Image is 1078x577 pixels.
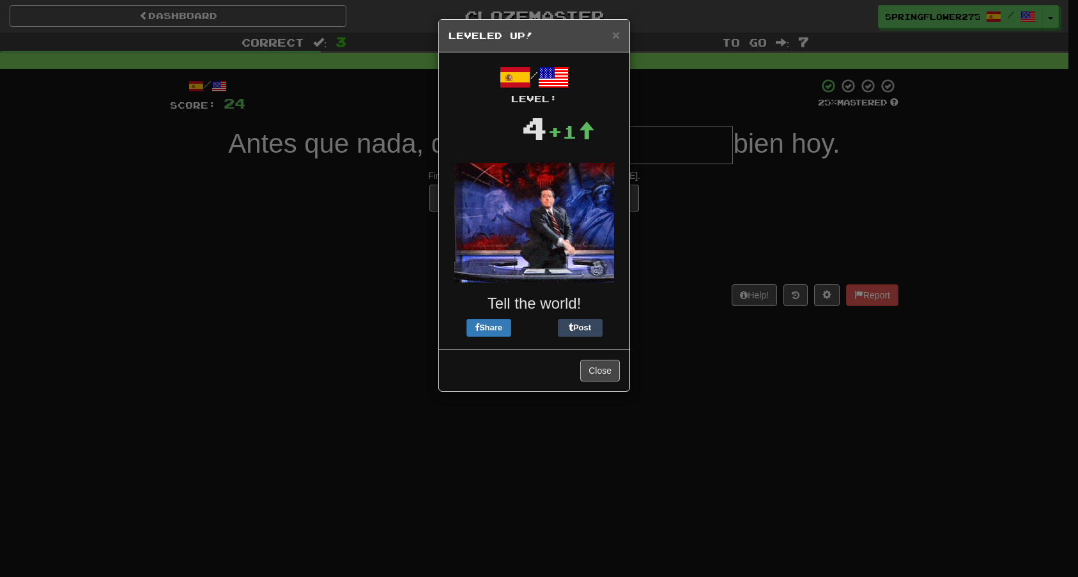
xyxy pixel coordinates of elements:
[449,29,620,42] h5: Leveled Up!
[466,319,511,337] button: Share
[449,62,620,105] div: /
[580,360,620,381] button: Close
[548,119,595,144] div: +1
[612,27,620,42] span: ×
[558,319,603,337] button: Post
[511,319,558,337] iframe: X Post Button
[449,93,620,105] div: Level:
[521,105,548,150] div: 4
[612,28,620,42] button: Close
[449,295,620,312] h3: Tell the world!
[454,163,614,282] img: colbert-2-be1bfdc20e1ad268952deef278b8706a84000d88b3e313df47e9efb4a1bfc052.gif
